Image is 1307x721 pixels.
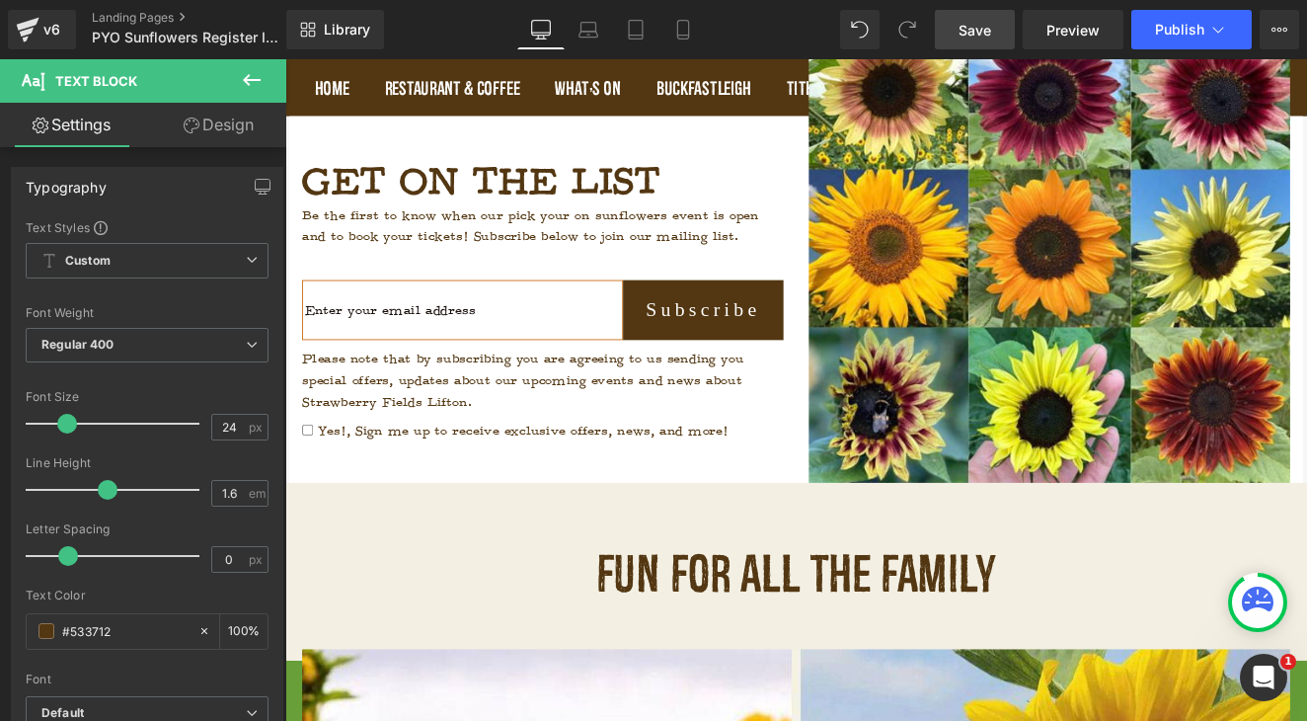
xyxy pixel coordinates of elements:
b: Regular 400 [41,337,115,352]
div: Text Color [26,589,269,602]
a: v6 [8,10,76,49]
input: Color [62,620,189,642]
h1: FUN FOR ALL THE FAMILY [20,555,1175,653]
div: Letter Spacing [26,522,269,536]
a: Preview [1023,10,1123,49]
b: Get on the list [20,119,439,170]
span: px [249,553,266,566]
a: Mobile [659,10,707,49]
span: em [249,487,266,500]
span: Preview [1046,20,1100,40]
span: Text Block [55,73,137,89]
div: Text Styles [26,219,269,235]
button: Subscribe [395,259,582,329]
div: Font [26,673,269,686]
iframe: Intercom live chat [1240,654,1287,701]
div: Typography [26,168,107,196]
div: Font Size [26,390,269,404]
button: More [1260,10,1299,49]
input: Enter your email address [20,259,395,329]
a: Laptop [565,10,612,49]
div: % [220,614,268,649]
button: Redo [887,10,927,49]
input: Yes!, Sign me up to receive exclusive offers, news, and more! [20,428,33,441]
div: Line Height [26,456,269,470]
button: Publish [1131,10,1252,49]
a: Tablet [612,10,659,49]
button: Undo [840,10,880,49]
a: New Library [286,10,384,49]
span: Publish [1155,22,1204,38]
div: v6 [39,17,64,42]
a: Desktop [517,10,565,49]
span: px [249,421,266,434]
span: Library [324,21,370,39]
p: Please note that by subscribing you are agreeing to us sending you special offers, updates about ... [20,339,582,415]
p: Be the first to know when our pick your on sunflowers event is open and to book your tickets! Sub... [20,171,582,221]
span: Save [959,20,991,40]
span: Yes!, Sign me up to receive exclusive offers, news, and more! [33,426,518,444]
a: Design [147,103,290,147]
b: Custom [65,253,111,270]
div: Font Weight [26,306,269,320]
span: 1 [1280,654,1296,670]
a: Landing Pages [92,10,319,26]
span: PYO Sunflowers Register Interest [92,30,281,45]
